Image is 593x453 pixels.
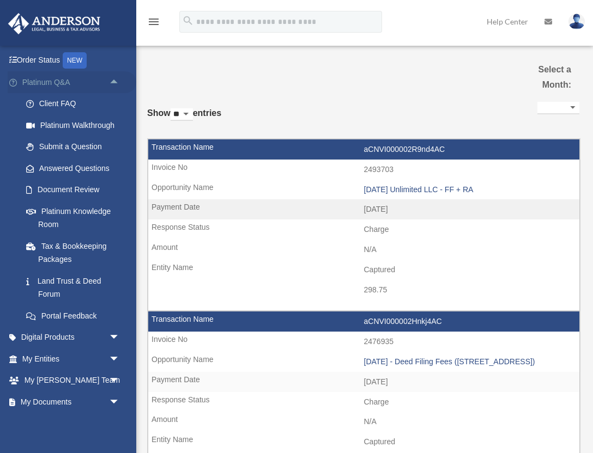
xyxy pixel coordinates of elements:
i: search [182,15,194,27]
img: User Pic [568,14,585,29]
a: Order StatusNEW [8,50,136,72]
a: My Entitiesarrow_drop_down [8,348,136,370]
td: 2476935 [148,332,579,352]
a: Submit a Question [15,136,136,158]
a: Platinum Q&Aarrow_drop_up [8,71,136,93]
a: Online Learningarrow_drop_down [8,413,136,434]
label: Select a Month: [516,62,571,93]
span: arrow_drop_down [109,391,131,413]
span: arrow_drop_up [109,71,131,94]
a: Land Trust & Deed Forum [15,270,136,305]
span: arrow_drop_down [109,348,131,370]
td: Captured [148,432,579,452]
div: NEW [63,52,87,69]
select: Showentries [171,108,193,121]
td: [DATE] [148,199,579,220]
a: Portal Feedback [15,305,136,327]
a: Answered Questions [15,157,136,179]
td: N/A [148,412,579,432]
td: aCNVI000002Hnkj4AC [148,311,579,332]
img: Anderson Advisors Platinum Portal [5,13,104,34]
a: Client FAQ [15,93,136,115]
a: My Documentsarrow_drop_down [8,391,136,413]
td: aCNVI000002R9nd4AC [148,139,579,160]
a: Platinum Knowledge Room [15,200,136,235]
a: Tax & Bookkeeping Packages [15,235,136,270]
label: Show entries [147,106,221,132]
td: 2493703 [148,160,579,180]
a: menu [147,19,160,28]
td: 298.75 [148,280,579,301]
td: [DATE] [148,372,579,393]
span: arrow_drop_down [109,370,131,392]
div: [DATE] Unlimited LLC - FF + RA [364,185,574,194]
span: arrow_drop_down [109,327,131,349]
td: Charge [148,392,579,413]
span: arrow_drop_down [109,413,131,435]
i: menu [147,15,160,28]
td: N/A [148,240,579,260]
td: Captured [148,260,579,280]
a: My [PERSON_NAME] Teamarrow_drop_down [8,370,136,391]
a: Digital Productsarrow_drop_down [8,327,136,348]
a: Platinum Walkthrough [15,114,136,136]
td: Charge [148,219,579,240]
div: [DATE] - Deed Filing Fees ([STREET_ADDRESS]) [364,357,574,366]
a: Document Review [15,179,136,201]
